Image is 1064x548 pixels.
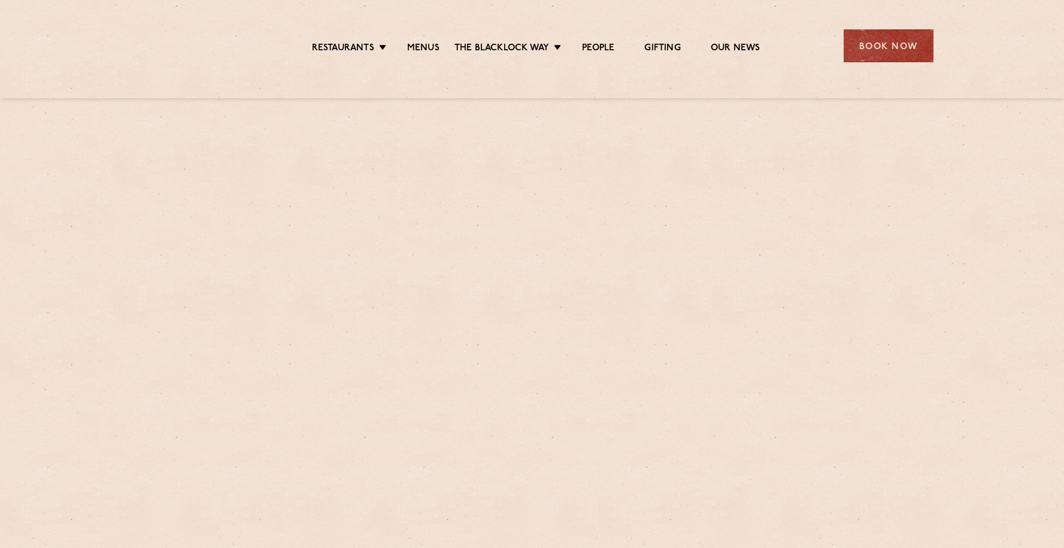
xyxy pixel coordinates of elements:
div: Book Now [844,29,933,62]
a: People [582,43,614,56]
a: Restaurants [312,43,374,56]
a: Our News [711,43,760,56]
a: Menus [407,43,439,56]
img: svg%3E [131,11,235,80]
a: The Blacklock Way [454,43,549,56]
a: Gifting [644,43,680,56]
